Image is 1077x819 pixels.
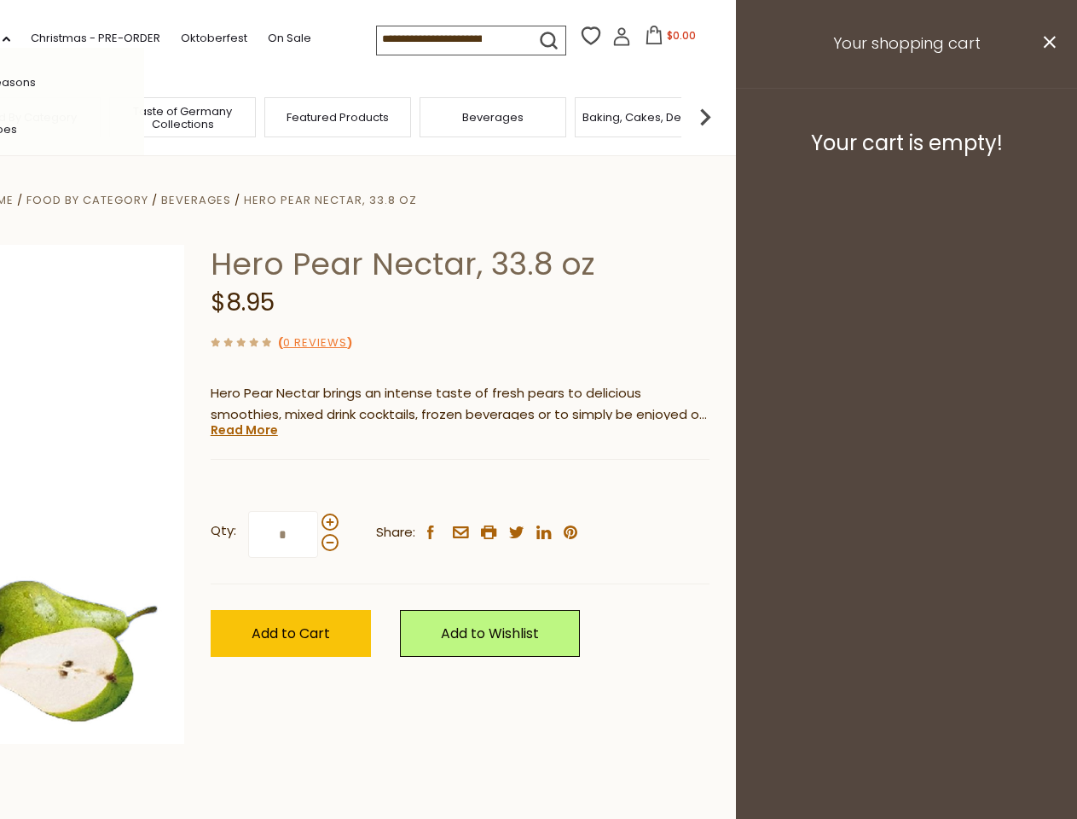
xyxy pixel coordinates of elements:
[582,111,715,124] a: Baking, Cakes, Desserts
[283,334,347,352] a: 0 Reviews
[667,28,696,43] span: $0.00
[211,245,709,283] h1: Hero Pear Nectar, 33.8 oz
[181,29,247,48] a: Oktoberfest
[278,334,352,351] span: ( )
[287,111,389,124] a: Featured Products
[31,29,160,48] a: Christmas - PRE-ORDER
[161,192,231,208] a: Beverages
[252,624,330,643] span: Add to Cart
[211,286,275,319] span: $8.95
[376,522,415,543] span: Share:
[400,610,580,657] a: Add to Wishlist
[114,105,251,131] a: Taste of Germany Collections
[268,29,311,48] a: On Sale
[26,192,148,208] a: Food By Category
[211,520,236,542] strong: Qty:
[244,192,417,208] a: Hero Pear Nectar, 33.8 oz
[688,100,722,134] img: next arrow
[211,421,278,439] a: Read More
[211,383,709,426] p: Hero Pear Nectar brings an intense taste of fresh pears to delicious smoothies, mixed drink cockt...
[211,610,371,657] button: Add to Cart
[462,111,524,124] a: Beverages
[634,26,707,51] button: $0.00
[757,131,1056,156] h3: Your cart is empty!
[248,511,318,558] input: Qty:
